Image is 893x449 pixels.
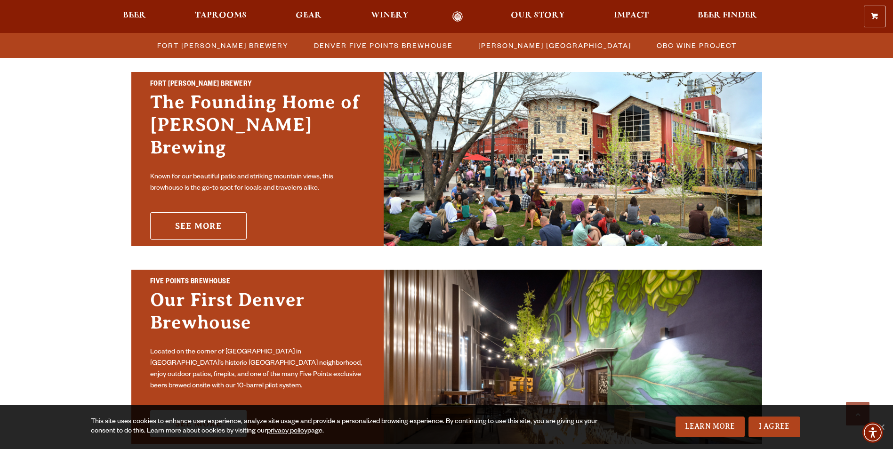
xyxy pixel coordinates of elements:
h3: Our First Denver Brewhouse [150,289,365,343]
a: See More [150,212,247,240]
a: Our Story [505,11,571,22]
div: This site uses cookies to enhance user experience, analyze site usage and provide a personalized ... [91,417,598,436]
span: Taprooms [195,12,247,19]
span: Impact [614,12,649,19]
span: OBC Wine Project [657,39,737,52]
a: Beer Finder [692,11,763,22]
img: Promo Card Aria Label' [384,270,762,444]
span: Beer [123,12,146,19]
a: Learn More [676,417,745,437]
span: Winery [371,12,409,19]
span: Denver Five Points Brewhouse [314,39,453,52]
span: Gear [296,12,322,19]
span: Our Story [511,12,565,19]
a: Beer [117,11,152,22]
p: Located on the corner of [GEOGRAPHIC_DATA] in [GEOGRAPHIC_DATA]’s historic [GEOGRAPHIC_DATA] neig... [150,347,365,392]
h2: Five Points Brewhouse [150,276,365,289]
div: Accessibility Menu [862,422,883,443]
img: Fort Collins Brewery & Taproom' [384,72,762,246]
a: Taprooms [189,11,253,22]
h2: Fort [PERSON_NAME] Brewery [150,79,365,91]
a: Denver Five Points Brewhouse [308,39,458,52]
a: Gear [290,11,328,22]
span: Beer Finder [698,12,757,19]
a: OBC Wine Project [651,39,741,52]
a: Scroll to top [846,402,869,425]
a: I Agree [748,417,800,437]
a: privacy policy [267,428,307,435]
h3: The Founding Home of [PERSON_NAME] Brewing [150,91,365,168]
span: [PERSON_NAME] [GEOGRAPHIC_DATA] [478,39,631,52]
a: Impact [608,11,655,22]
a: Fort [PERSON_NAME] Brewery [152,39,293,52]
a: [PERSON_NAME] [GEOGRAPHIC_DATA] [473,39,636,52]
a: Odell Home [440,11,475,22]
a: Winery [365,11,415,22]
p: Known for our beautiful patio and striking mountain views, this brewhouse is the go-to spot for l... [150,172,365,194]
span: Fort [PERSON_NAME] Brewery [157,39,289,52]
